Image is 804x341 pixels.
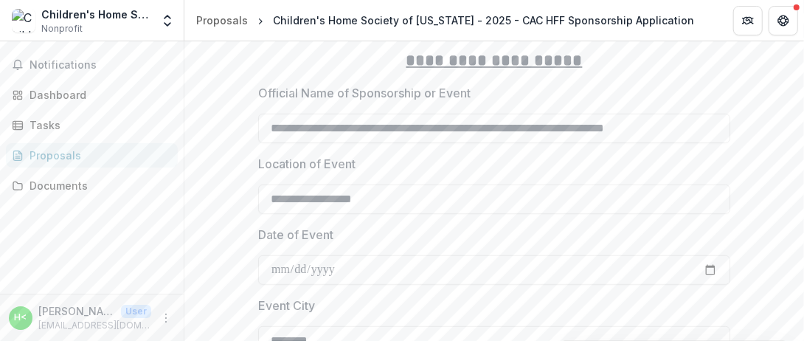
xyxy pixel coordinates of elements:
[12,9,35,32] img: Children's Home Society
[6,83,178,107] a: Dashboard
[30,87,166,103] div: Dashboard
[258,84,471,102] p: Official Name of Sponsorship or Event
[6,113,178,137] a: Tasks
[190,10,254,31] a: Proposals
[258,226,333,244] p: Date of Event
[30,117,166,133] div: Tasks
[733,6,763,35] button: Partners
[30,148,166,163] div: Proposals
[769,6,798,35] button: Get Help
[258,155,356,173] p: Location of Event
[30,59,172,72] span: Notifications
[258,297,315,314] p: Event City
[30,178,166,193] div: Documents
[273,13,694,28] div: Children's Home Society of [US_STATE] - 2025 - CAC HFF Sponsorship Application
[6,143,178,168] a: Proposals
[41,7,151,22] div: Children's Home Society
[6,53,178,77] button: Notifications
[190,10,700,31] nav: breadcrumb
[41,22,83,35] span: Nonprofit
[121,305,151,318] p: User
[15,313,27,323] div: Hilary Wahlbeck <floridahil@gmail.com>
[6,173,178,198] a: Documents
[38,319,151,332] p: [EMAIL_ADDRESS][DOMAIN_NAME]
[157,309,175,327] button: More
[196,13,248,28] div: Proposals
[38,303,115,319] p: [PERSON_NAME] <[EMAIL_ADDRESS][DOMAIN_NAME]>
[157,6,178,35] button: Open entity switcher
